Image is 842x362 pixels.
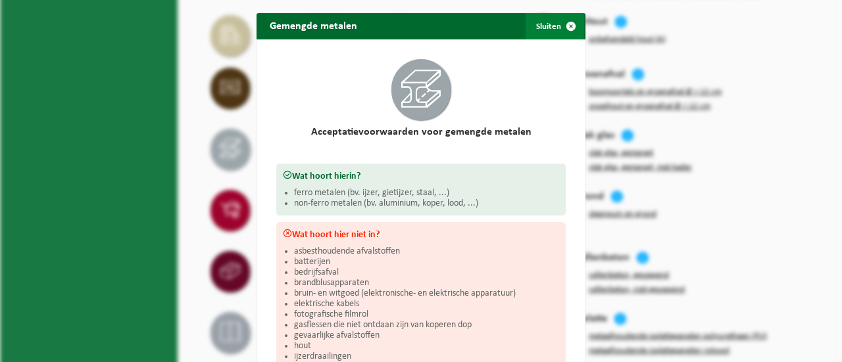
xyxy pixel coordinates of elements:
li: fotografische filmrol [294,309,559,320]
h2: Acceptatievoorwaarden voor gemengde metalen [276,127,566,137]
li: ijzerdraailingen [294,351,559,362]
li: batterijen [294,257,559,267]
li: non-ferro metalen (bv. aluminium, koper, lood, ...) [294,198,559,209]
button: Sluiten [526,13,584,39]
li: brandblusapparaten [294,278,559,288]
li: hout [294,341,559,351]
li: elektrische kabels [294,299,559,309]
li: bruin- en witgoed (elektronische- en elektrische apparatuur) [294,288,559,299]
li: ferro metalen (bv. ijzer, gietijzer, staal, ...) [294,188,559,198]
li: bedrijfsafval [294,267,559,278]
li: gevaarlijke afvalstoffen [294,330,559,341]
h3: Wat hoort hierin? [283,170,559,181]
li: gasflessen die niet ontdaan zijn van koperen dop [294,320,559,330]
h2: Gemengde metalen [257,13,370,38]
li: asbesthoudende afvalstoffen [294,246,559,257]
h3: Wat hoort hier niet in? [283,229,559,240]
